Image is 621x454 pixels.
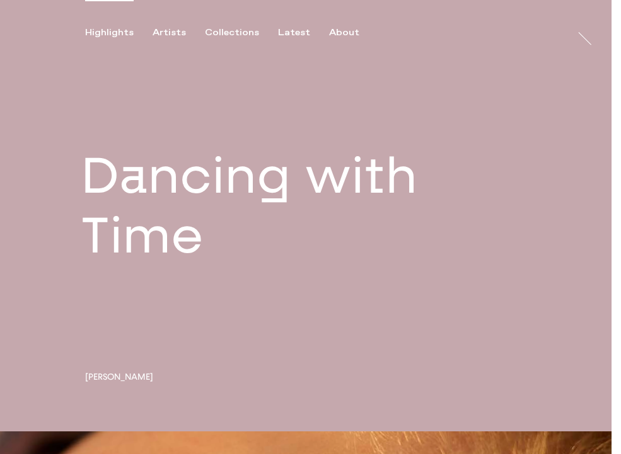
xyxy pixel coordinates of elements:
[153,27,186,38] div: Artists
[153,27,205,38] button: Artists
[85,27,153,38] button: Highlights
[278,27,329,38] button: Latest
[85,27,134,38] div: Highlights
[329,27,359,38] div: About
[329,27,378,38] button: About
[205,27,259,38] div: Collections
[278,27,310,38] div: Latest
[205,27,278,38] button: Collections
